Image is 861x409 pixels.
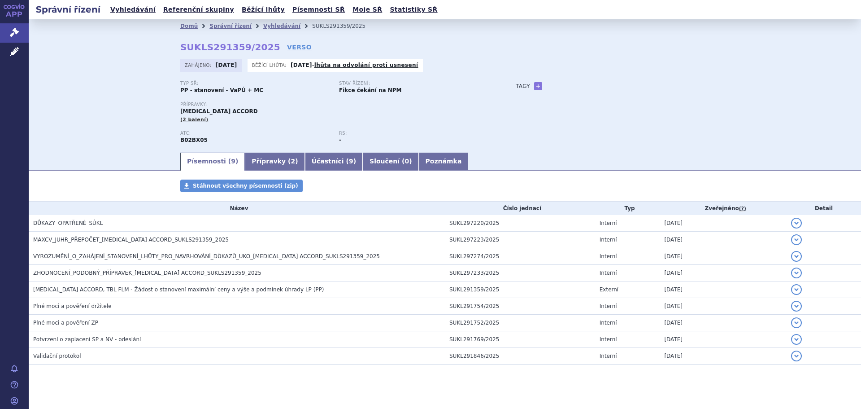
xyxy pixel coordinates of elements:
[339,137,341,143] strong: -
[787,202,861,215] th: Detail
[516,81,530,92] h3: Tagy
[791,218,802,229] button: detail
[534,82,542,90] a: +
[180,153,245,171] a: Písemnosti (9)
[791,284,802,295] button: detail
[445,215,595,232] td: SUKL297220/2025
[660,248,787,265] td: [DATE]
[180,180,303,192] a: Stáhnout všechny písemnosti (zip)
[349,158,353,165] span: 9
[660,331,787,348] td: [DATE]
[791,268,802,278] button: detail
[445,202,595,215] th: Číslo jednací
[180,81,330,86] p: Typ SŘ:
[161,4,237,16] a: Referenční skupiny
[33,253,380,259] span: VYROZUMĚNÍ_O_ZAHÁJENÍ_STANOVENÍ_LHŮTY_PRO_NAVRHOVÁNÍ_DŮKAZŮ_UKO_ELTROMBOPAG ACCORD_SUKLS291359_2025
[33,270,261,276] span: ZHODNOCENÍ_PODOBNÝ_PŘÍPRAVEK_ELTROMBOPAG ACCORD_SUKLS291359_2025
[252,62,288,69] span: Běžící lhůta:
[445,281,595,298] td: SUKL291359/2025
[660,202,787,215] th: Zveřejněno
[445,298,595,315] td: SUKL291754/2025
[239,4,287,16] a: Běžící lhůty
[287,43,312,52] a: VERSO
[180,42,280,53] strong: SUKLS291359/2025
[600,270,617,276] span: Interní
[33,353,81,359] span: Validační protokol
[739,206,746,212] abbr: (?)
[245,153,304,171] a: Přípravky (2)
[419,153,469,171] a: Poznámka
[291,62,418,69] p: -
[312,19,377,33] li: SUKLS291359/2025
[600,220,617,226] span: Interní
[600,253,617,259] span: Interní
[108,4,158,16] a: Vyhledávání
[600,237,617,243] span: Interní
[660,315,787,331] td: [DATE]
[445,265,595,281] td: SUKL297233/2025
[216,62,237,68] strong: [DATE]
[291,62,312,68] strong: [DATE]
[404,158,409,165] span: 0
[180,87,263,93] strong: PP - stanovení - VaPÚ + MC
[180,117,209,123] span: (2 balení)
[33,303,112,309] span: Plné moci a pověření držitele
[231,158,235,165] span: 9
[350,4,385,16] a: Moje SŘ
[180,108,258,114] span: [MEDICAL_DATA] ACCORD
[363,153,418,171] a: Sloučení (0)
[339,87,401,93] strong: Fikce čekání na NPM
[180,131,330,136] p: ATC:
[180,137,208,143] strong: ELTROMBOPAG
[305,153,363,171] a: Účastníci (9)
[600,353,617,359] span: Interní
[33,286,324,293] span: ELTROMBOPAG ACCORD, TBL FLM - Žádost o stanovení maximální ceny a výše a podmínek úhrady LP (PP)
[445,331,595,348] td: SUKL291769/2025
[660,298,787,315] td: [DATE]
[600,303,617,309] span: Interní
[445,348,595,365] td: SUKL291846/2025
[29,3,108,16] h2: Správní řízení
[314,62,418,68] a: lhůta na odvolání proti usnesení
[33,320,98,326] span: Plné moci a pověření ZP
[600,320,617,326] span: Interní
[263,23,300,29] a: Vyhledávání
[290,4,348,16] a: Písemnosti SŘ
[33,220,103,226] span: DŮKAZY_OPATŘENÉ_SÚKL
[791,251,802,262] button: detail
[339,81,489,86] p: Stav řízení:
[445,232,595,248] td: SUKL297223/2025
[33,336,141,343] span: Potvrzení o zaplacení SP a NV - odeslání
[660,281,787,298] td: [DATE]
[595,202,660,215] th: Typ
[660,265,787,281] td: [DATE]
[209,23,252,29] a: Správní řízení
[600,286,618,293] span: Externí
[33,237,229,243] span: MAXCV_JUHR_PŘEPOČET_ELTROMBOPAG ACCORD_SUKLS291359_2025
[791,301,802,312] button: detail
[339,131,489,136] p: RS:
[29,202,445,215] th: Název
[600,336,617,343] span: Interní
[791,234,802,245] button: detail
[387,4,440,16] a: Statistiky SŘ
[660,215,787,232] td: [DATE]
[791,351,802,361] button: detail
[180,102,498,107] p: Přípravky:
[180,23,198,29] a: Domů
[185,62,213,69] span: Zahájeno:
[660,232,787,248] td: [DATE]
[791,334,802,345] button: detail
[445,315,595,331] td: SUKL291752/2025
[660,348,787,365] td: [DATE]
[193,183,298,189] span: Stáhnout všechny písemnosti (zip)
[791,317,802,328] button: detail
[291,158,296,165] span: 2
[445,248,595,265] td: SUKL297274/2025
